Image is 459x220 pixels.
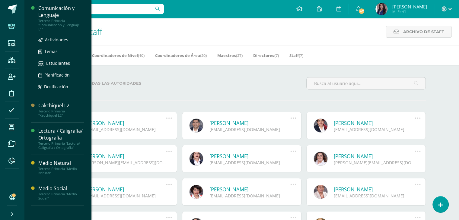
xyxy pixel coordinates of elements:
[92,51,145,60] a: Coordinadores de Nivel(10)
[58,77,177,90] label: Mostrando todas las autoridades
[155,51,207,60] a: Coordinadores de Área(20)
[38,71,84,78] a: Planificación
[38,160,84,167] div: Medio Natural
[403,26,444,37] span: Archivo de Staff
[38,48,84,55] a: Temas
[45,37,68,42] span: Actividades
[392,9,427,14] span: Mi Perfil
[209,186,291,193] a: [PERSON_NAME]
[209,193,291,199] div: [EMAIL_ADDRESS][DOMAIN_NAME]
[85,160,166,165] div: [PERSON_NAME][EMAIL_ADDRESS][DOMAIN_NAME]
[289,51,303,60] a: Staff(7)
[38,36,84,43] a: Actividades
[209,160,291,165] div: [EMAIL_ADDRESS][DOMAIN_NAME]
[307,77,426,89] input: Busca al usuario aquí...
[274,53,279,58] span: (7)
[38,83,84,90] a: Dosificación
[38,102,84,118] a: Cakchiquel L2Tercero Primaria "Kaqchiquel L2"
[334,153,415,160] a: [PERSON_NAME]
[209,153,291,160] a: [PERSON_NAME]
[85,186,166,193] a: [PERSON_NAME]
[85,193,166,199] div: [EMAIL_ADDRESS][DOMAIN_NAME]
[38,167,84,175] div: Tercero Primaria "Medio Natural"
[253,51,279,60] a: Directores(7)
[85,120,166,127] a: [PERSON_NAME]
[38,192,84,200] div: Tercero Primaria "Medio Social"
[334,127,415,132] div: [EMAIL_ADDRESS][DOMAIN_NAME]
[38,160,84,175] a: Medio NaturalTercero Primaria "Medio Natural"
[44,84,68,90] span: Dosificación
[38,19,84,31] div: Tercero Primaria "Comunicación y Lenguaje L1"
[299,53,303,58] span: (7)
[38,127,84,141] div: Lectura / Caligrafía/ Ortografía
[138,53,145,58] span: (10)
[334,193,415,199] div: [EMAIL_ADDRESS][DOMAIN_NAME]
[236,53,243,58] span: (27)
[38,141,84,150] div: Tercero Primaria "Lectura/ Caligrafía / Ortografía"
[85,127,166,132] div: [EMAIL_ADDRESS][DOMAIN_NAME]
[358,8,365,14] span: 47
[28,4,164,14] input: Busca un usuario...
[38,102,84,109] div: Cakchiquel L2
[200,53,207,58] span: (20)
[38,185,84,192] div: Medio Social
[38,5,84,31] a: Comunicación y LenguajeTercero Primaria "Comunicación y Lenguaje L1"
[386,26,452,38] a: Archivo de Staff
[38,185,84,200] a: Medio SocialTercero Primaria "Medio Social"
[217,51,243,60] a: Maestros(27)
[334,186,415,193] a: [PERSON_NAME]
[38,60,84,67] a: Estudiantes
[44,49,58,54] span: Temas
[38,127,84,150] a: Lectura / Caligrafía/ OrtografíaTercero Primaria "Lectura/ Caligrafía / Ortografía"
[334,120,415,127] a: [PERSON_NAME]
[375,3,387,15] img: b5d80ded1500ca1a2b706c8a61bc2387.png
[85,153,166,160] a: [PERSON_NAME]
[38,109,84,118] div: Tercero Primaria "Kaqchiquel L2"
[209,127,291,132] div: [EMAIL_ADDRESS][DOMAIN_NAME]
[334,160,415,165] div: [PERSON_NAME][EMAIL_ADDRESS][DOMAIN_NAME]
[44,72,70,78] span: Planificación
[209,120,291,127] a: [PERSON_NAME]
[46,60,70,66] span: Estudiantes
[38,5,84,19] div: Comunicación y Lenguaje
[392,4,427,10] span: [PERSON_NAME]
